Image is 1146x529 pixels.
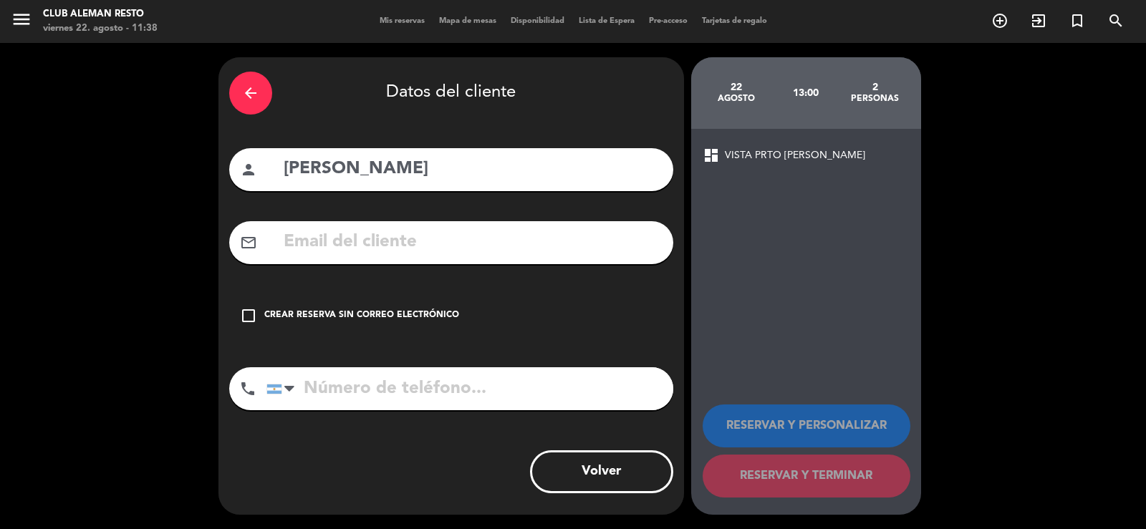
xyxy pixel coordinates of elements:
div: 22 [702,82,771,93]
span: Tarjetas de regalo [695,17,774,25]
button: RESERVAR Y TERMINAR [703,455,910,498]
i: add_circle_outline [991,12,1008,29]
i: phone [239,380,256,397]
span: Mapa de mesas [432,17,504,25]
i: turned_in_not [1069,12,1086,29]
button: menu [11,9,32,35]
i: mail_outline [240,234,257,251]
i: person [240,161,257,178]
span: VISTA PRTO [PERSON_NAME] [725,147,865,164]
span: Lista de Espera [572,17,642,25]
div: 2 [840,82,910,93]
div: Club aleman resto [43,7,158,21]
div: 13:00 [771,68,840,118]
i: check_box_outline_blank [240,307,257,324]
i: exit_to_app [1030,12,1047,29]
input: Email del cliente [282,228,663,257]
button: RESERVAR Y PERSONALIZAR [703,404,910,447]
button: Volver [530,450,673,493]
input: Nombre del cliente [282,155,663,184]
span: Disponibilidad [504,17,572,25]
div: Argentina: +54 [267,368,300,409]
input: Número de teléfono... [266,367,673,410]
span: dashboard [703,147,720,164]
div: agosto [702,93,771,105]
i: search [1107,12,1125,29]
i: menu [11,9,32,30]
span: Mis reservas [372,17,432,25]
i: arrow_back [242,84,259,102]
div: personas [840,93,910,105]
div: viernes 22. agosto - 11:38 [43,21,158,36]
div: Datos del cliente [229,68,673,118]
span: Pre-acceso [642,17,695,25]
div: Crear reserva sin correo electrónico [264,309,459,323]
